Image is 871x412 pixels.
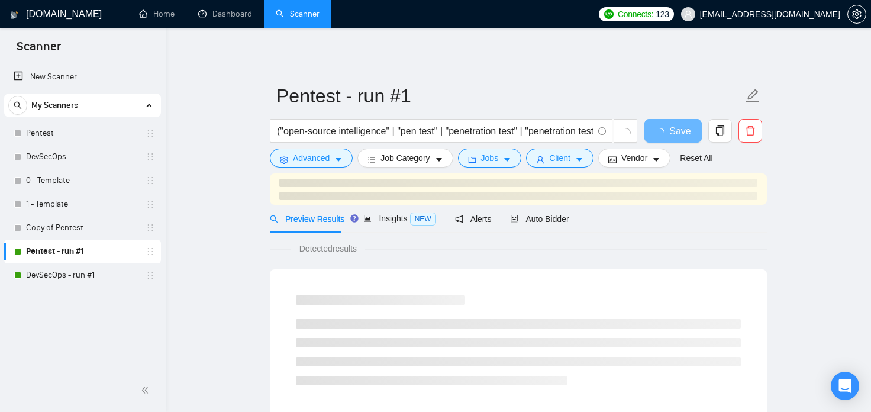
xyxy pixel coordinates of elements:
[455,215,463,223] span: notification
[738,119,762,143] button: delete
[739,125,762,136] span: delete
[669,124,691,139] span: Save
[146,247,155,256] span: holder
[684,10,692,18] span: user
[7,38,70,63] span: Scanner
[4,94,161,287] li: My Scanners
[26,263,138,287] a: DevSecOps - run #1
[8,96,27,115] button: search
[334,155,343,164] span: caret-down
[31,94,78,117] span: My Scanners
[4,65,161,89] li: New Scanner
[536,155,544,164] span: user
[608,155,617,164] span: idcard
[847,9,866,19] a: setting
[26,216,138,240] a: Copy of Pentest
[277,124,593,139] input: Search Freelance Jobs...
[293,152,330,165] span: Advanced
[146,271,155,280] span: holder
[655,128,669,137] span: loading
[526,149,593,168] button: userClientcaret-down
[276,81,743,111] input: Scanner name...
[26,121,138,145] a: Pentest
[652,155,660,164] span: caret-down
[270,215,278,223] span: search
[510,215,518,223] span: robot
[410,213,436,226] span: NEW
[503,155,511,164] span: caret-down
[367,155,376,164] span: bars
[26,192,138,216] a: 1 - Template
[435,155,443,164] span: caret-down
[146,152,155,162] span: holder
[363,214,372,223] span: area-chart
[598,149,670,168] button: idcardVendorcaret-down
[604,9,614,19] img: upwork-logo.png
[26,145,138,169] a: DevSecOps
[291,242,365,255] span: Detected results
[146,199,155,209] span: holder
[14,65,151,89] a: New Scanner
[847,5,866,24] button: setting
[357,149,453,168] button: barsJob Categorycaret-down
[146,128,155,138] span: holder
[549,152,570,165] span: Client
[270,214,344,224] span: Preview Results
[458,149,522,168] button: folderJobscaret-down
[621,152,647,165] span: Vendor
[618,8,653,21] span: Connects:
[280,155,288,164] span: setting
[9,101,27,110] span: search
[10,5,18,24] img: logo
[481,152,499,165] span: Jobs
[709,125,731,136] span: copy
[708,119,732,143] button: copy
[141,384,153,396] span: double-left
[26,240,138,263] a: Pentest - run #1
[745,88,760,104] span: edit
[680,152,712,165] a: Reset All
[575,155,583,164] span: caret-down
[848,9,866,19] span: setting
[349,213,360,224] div: Tooltip anchor
[831,372,859,400] div: Open Intercom Messenger
[198,9,252,19] a: dashboardDashboard
[620,128,631,139] span: loading
[656,8,669,21] span: 123
[468,155,476,164] span: folder
[380,152,430,165] span: Job Category
[270,149,353,168] button: settingAdvancedcaret-down
[26,169,138,192] a: 0 - Template
[139,9,175,19] a: homeHome
[146,176,155,185] span: holder
[644,119,702,143] button: Save
[363,214,435,223] span: Insights
[276,9,320,19] a: searchScanner
[455,214,492,224] span: Alerts
[146,223,155,233] span: holder
[510,214,569,224] span: Auto Bidder
[598,127,606,135] span: info-circle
